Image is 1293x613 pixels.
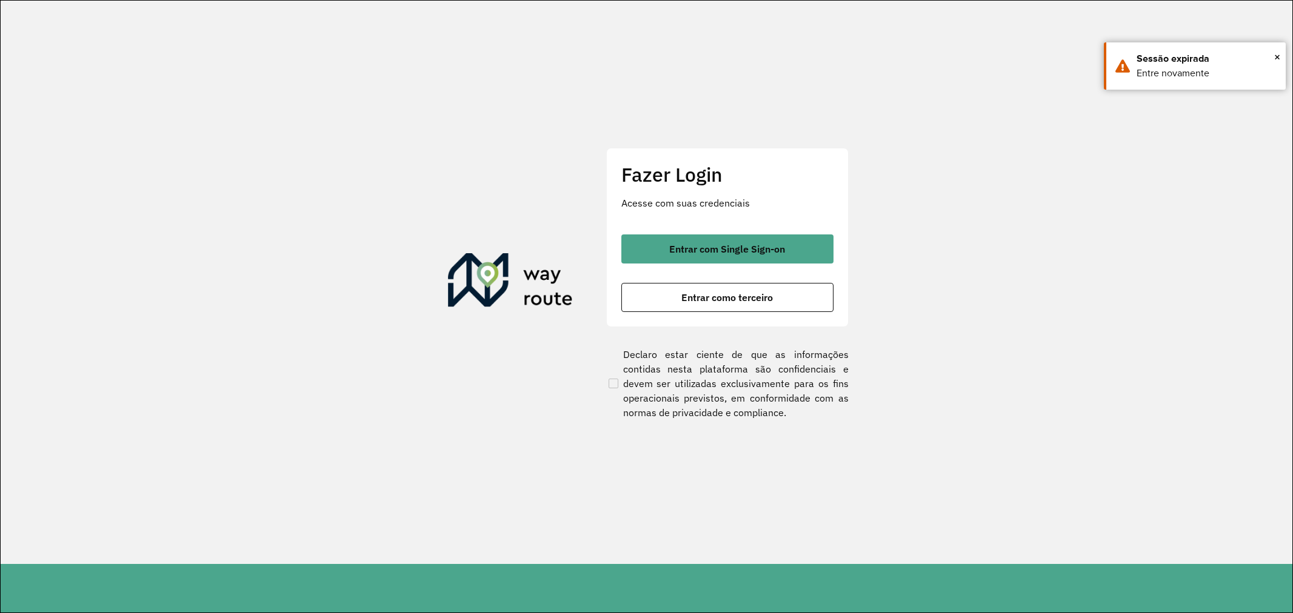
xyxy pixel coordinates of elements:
[448,253,573,311] img: Roteirizador AmbevTech
[606,347,849,420] label: Declaro estar ciente de que as informações contidas nesta plataforma são confidenciais e devem se...
[669,244,785,254] span: Entrar com Single Sign-on
[621,234,834,263] button: button
[1274,48,1280,66] button: Close
[681,293,773,302] span: Entrar como terceiro
[621,196,834,210] p: Acesse com suas credenciais
[621,283,834,312] button: button
[1137,51,1277,66] div: Sessão expirada
[1274,48,1280,66] span: ×
[1137,66,1277,81] div: Entre novamente
[621,163,834,186] h2: Fazer Login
